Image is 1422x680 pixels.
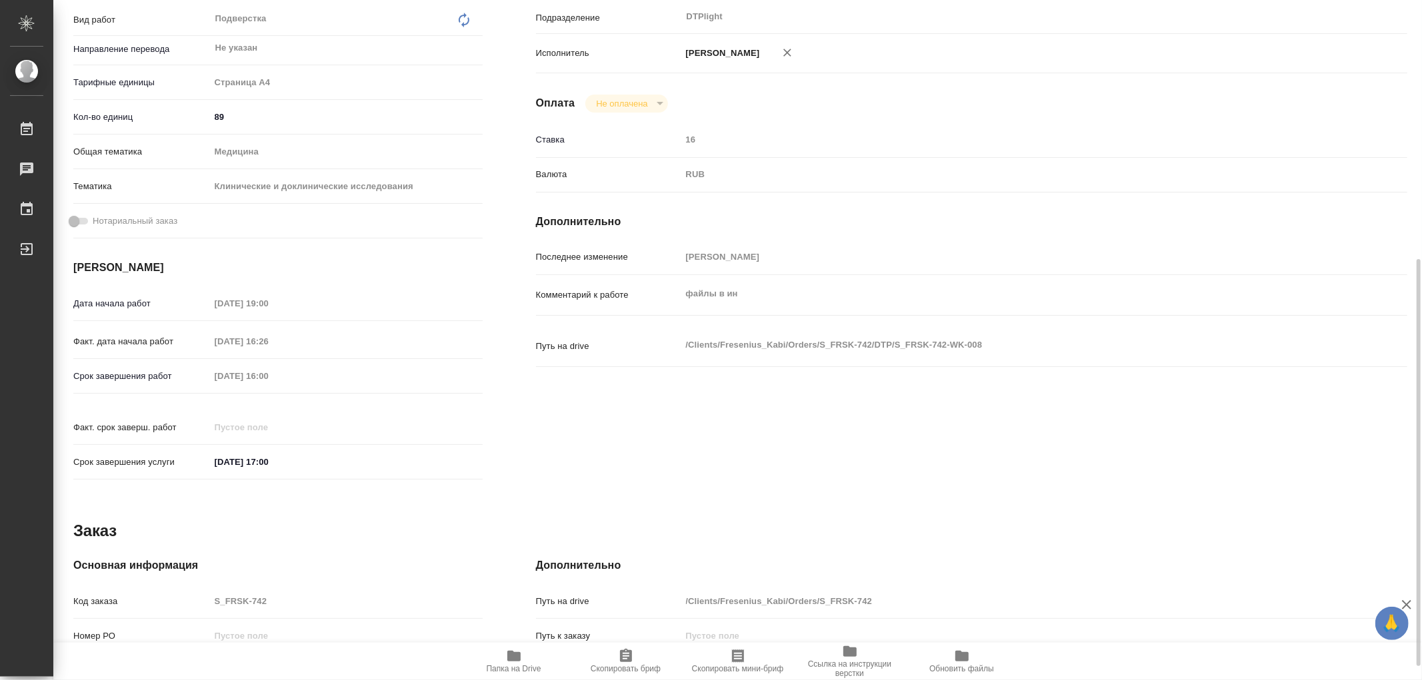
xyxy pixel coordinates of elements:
[773,38,802,67] button: Удалить исполнителя
[73,145,210,159] p: Общая тематика
[536,95,575,111] h4: Оплата
[681,334,1335,356] textarea: /Clients/Fresenius_Kabi/Orders/S_FRSK-742/DTP/S_FRSK-742-WK-008
[210,591,483,611] input: Пустое поле
[1381,609,1403,637] span: 🙏
[536,557,1407,573] h4: Дополнительно
[73,335,210,348] p: Факт. дата начала работ
[73,370,210,383] p: Срок завершения работ
[536,340,681,353] p: Путь на drive
[681,130,1335,149] input: Пустое поле
[681,247,1335,266] input: Пустое поле
[210,452,327,472] input: ✎ Введи что-нибудь
[536,629,681,643] p: Путь к заказу
[794,643,906,680] button: Ссылка на инструкции верстки
[681,47,760,60] p: [PERSON_NAME]
[681,626,1335,645] input: Пустое поле
[681,163,1335,186] div: RUB
[73,595,210,608] p: Код заказа
[93,214,177,228] span: Нотариальный заказ
[210,332,327,351] input: Пустое поле
[73,421,210,434] p: Факт. срок заверш. работ
[210,366,327,386] input: Пустое поле
[692,664,783,673] span: Скопировать мини-бриф
[570,643,682,680] button: Скопировать бриф
[458,643,570,680] button: Папка на Drive
[536,133,681,147] p: Ставка
[210,175,483,198] div: Клинические и доклинические исследования
[210,626,483,645] input: Пустое поле
[536,47,681,60] p: Исполнитель
[73,520,117,541] h2: Заказ
[487,664,541,673] span: Папка на Drive
[210,141,483,163] div: Медицина
[73,111,210,124] p: Кол-во единиц
[591,664,661,673] span: Скопировать бриф
[681,591,1335,611] input: Пустое поле
[929,664,994,673] span: Обновить файлы
[536,250,681,264] p: Последнее изменение
[73,297,210,310] p: Дата начала работ
[210,107,483,127] input: ✎ Введи что-нибудь
[73,260,483,276] h4: [PERSON_NAME]
[802,659,898,678] span: Ссылка на инструкции верстки
[210,418,327,437] input: Пустое поле
[73,629,210,643] p: Номер РО
[536,11,681,25] p: Подразделение
[536,595,681,608] p: Путь на drive
[73,13,210,27] p: Вид работ
[592,98,651,109] button: Не оплачена
[210,294,327,313] input: Пустое поле
[1375,607,1409,640] button: 🙏
[536,288,681,302] p: Комментарий к работе
[682,643,794,680] button: Скопировать мини-бриф
[536,214,1407,230] h4: Дополнительно
[536,168,681,181] p: Валюта
[681,282,1335,305] textarea: файлы в ин
[210,71,483,94] div: Страница А4
[73,456,210,469] p: Срок завершения услуги
[73,43,210,56] p: Направление перевода
[585,95,667,113] div: Не оплачена
[906,643,1018,680] button: Обновить файлы
[73,76,210,89] p: Тарифные единицы
[73,180,210,193] p: Тематика
[73,557,483,573] h4: Основная информация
